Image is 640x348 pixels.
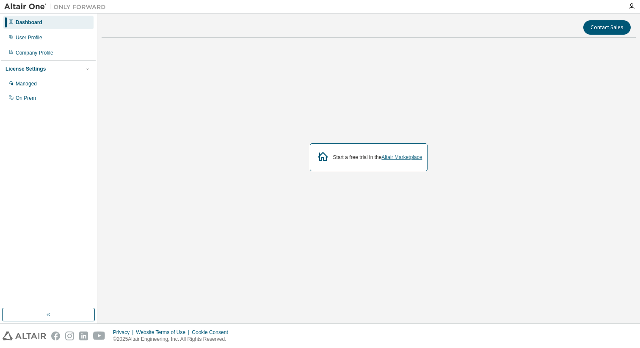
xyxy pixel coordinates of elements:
[192,329,233,336] div: Cookie Consent
[16,34,42,41] div: User Profile
[93,332,105,340] img: youtube.svg
[3,332,46,340] img: altair_logo.svg
[333,154,422,161] div: Start a free trial in the
[16,95,36,101] div: On Prem
[113,336,233,343] p: © 2025 Altair Engineering, Inc. All Rights Reserved.
[113,329,136,336] div: Privacy
[136,329,192,336] div: Website Terms of Use
[65,332,74,340] img: instagram.svg
[79,332,88,340] img: linkedin.svg
[6,66,46,72] div: License Settings
[381,154,422,160] a: Altair Marketplace
[51,332,60,340] img: facebook.svg
[16,49,53,56] div: Company Profile
[4,3,110,11] img: Altair One
[583,20,631,35] button: Contact Sales
[16,80,37,87] div: Managed
[16,19,42,26] div: Dashboard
